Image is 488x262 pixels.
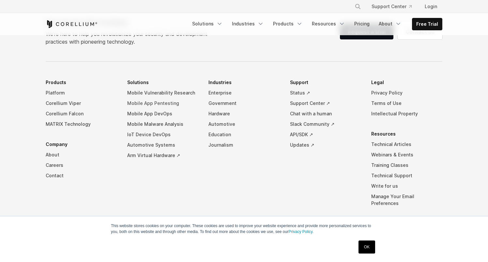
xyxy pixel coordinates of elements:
a: Contact [46,170,117,181]
p: This website stores cookies on your computer. These cookies are used to improve your website expe... [111,223,377,235]
a: Journalism [208,140,280,150]
a: API/SDK ↗ [290,129,361,140]
a: Status ↗ [290,88,361,98]
a: Platform [46,88,117,98]
a: Automotive Systems [127,140,198,150]
a: Chat with a human [290,109,361,119]
a: Arm Virtual Hardware ↗ [127,150,198,161]
a: Technical Articles [371,139,442,150]
a: Enterprise [208,88,280,98]
a: Corellium Viper [46,98,117,109]
p: We’re here to help you revolutionize your security and development practices with pioneering tech... [46,30,213,46]
a: Training Classes [371,160,442,170]
a: Updates ↗ [290,140,361,150]
a: Mobile Malware Analysis [127,119,198,129]
a: Intellectual Property [371,109,442,119]
a: Terms of Use [371,98,442,109]
a: Resources [308,18,349,30]
a: Mobile Vulnerability Research [127,88,198,98]
a: Support Center [366,1,417,12]
a: Products [269,18,307,30]
a: Careers [46,160,117,170]
a: OK [358,240,375,254]
div: Navigation Menu [188,18,442,30]
a: Support Center ↗ [290,98,361,109]
a: Government [208,98,280,109]
a: Login [419,1,442,12]
a: Corellium Home [46,20,98,28]
a: Mobile App DevOps [127,109,198,119]
a: Webinars & Events [371,150,442,160]
a: MATRIX Technology [46,119,117,129]
a: Corellium Falcon [46,109,117,119]
a: Free Trial [412,18,442,30]
a: Pricing [350,18,374,30]
button: Search [352,1,364,12]
a: Industries [228,18,268,30]
a: Solutions [188,18,227,30]
a: Automotive [208,119,280,129]
a: Slack Community ↗ [290,119,361,129]
a: About [46,150,117,160]
a: Privacy Policy. [288,229,313,234]
a: Manage Your Email Preferences [371,191,442,209]
a: Education [208,129,280,140]
div: Navigation Menu [46,77,442,218]
a: Mobile App Pentesting [127,98,198,109]
a: Hardware [208,109,280,119]
a: IoT Device DevOps [127,129,198,140]
div: Navigation Menu [347,1,442,12]
a: Privacy Policy [371,88,442,98]
a: Technical Support [371,170,442,181]
a: Write for us [371,181,442,191]
a: About [375,18,405,30]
